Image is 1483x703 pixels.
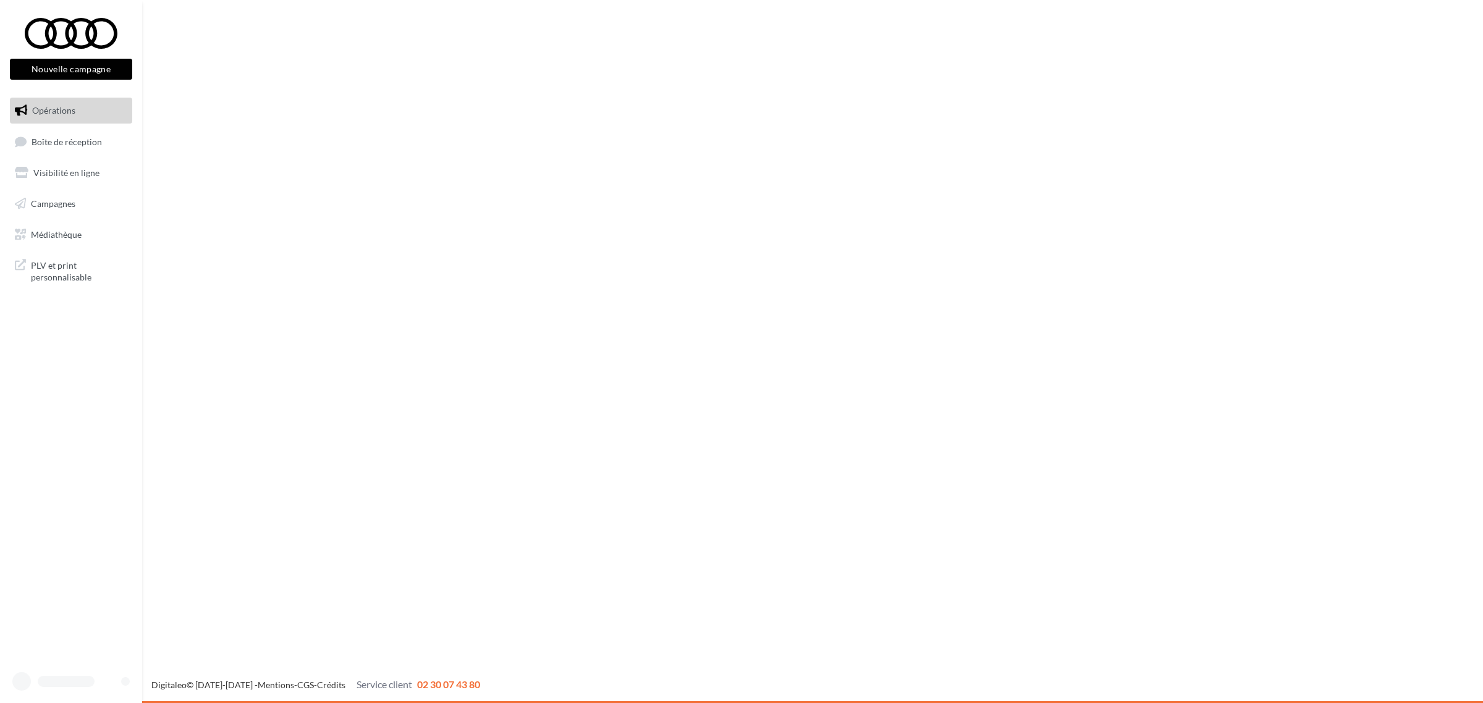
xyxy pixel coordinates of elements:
span: © [DATE]-[DATE] - - - [151,680,480,690]
span: PLV et print personnalisable [31,257,127,284]
span: Service client [357,678,412,690]
a: Visibilité en ligne [7,160,135,186]
span: Opérations [32,105,75,116]
a: Campagnes [7,191,135,217]
span: Visibilité en ligne [33,167,99,178]
span: Boîte de réception [32,136,102,146]
button: Nouvelle campagne [10,59,132,80]
a: Digitaleo [151,680,187,690]
span: Campagnes [31,198,75,209]
a: Mentions [258,680,294,690]
a: Médiathèque [7,222,135,248]
span: 02 30 07 43 80 [417,678,480,690]
a: Opérations [7,98,135,124]
a: Crédits [317,680,345,690]
a: CGS [297,680,314,690]
a: PLV et print personnalisable [7,252,135,288]
a: Boîte de réception [7,128,135,155]
span: Médiathèque [31,229,82,239]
